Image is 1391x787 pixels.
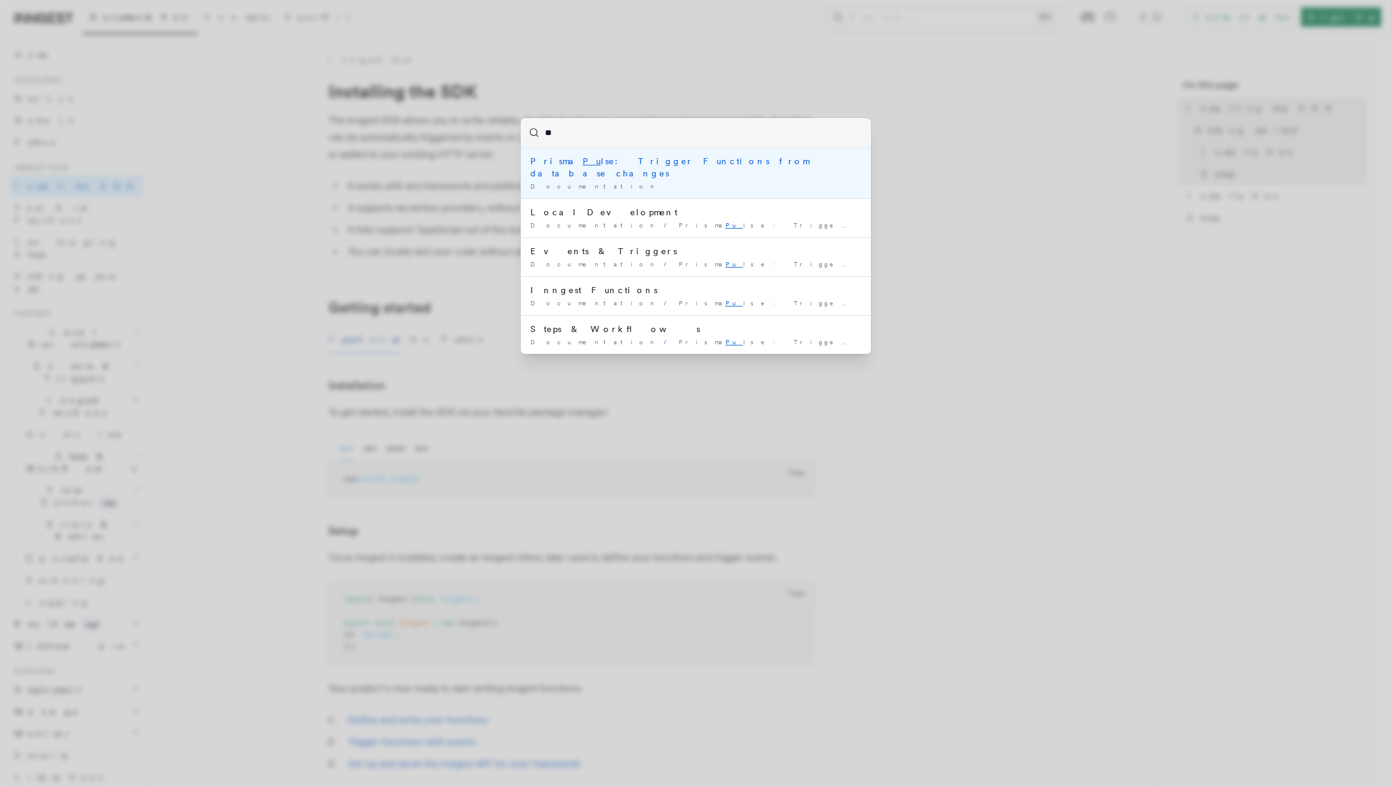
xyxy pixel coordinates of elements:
[530,245,861,257] div: Events & Triggers
[664,260,674,268] span: /
[679,299,1151,307] span: Prisma lse: Trigger Functions from database changes
[679,338,1151,345] span: Prisma lse: Trigger Functions from database changes
[530,221,659,229] span: Documentation
[530,260,659,268] span: Documentation
[530,323,861,335] div: Steps & Workflows
[530,284,861,296] div: Inngest Functions
[726,338,743,345] mark: Pu
[530,299,659,307] span: Documentation
[664,338,674,345] span: /
[664,221,674,229] span: /
[583,156,601,166] mark: Pu
[664,299,674,307] span: /
[530,338,659,345] span: Documentation
[530,155,861,179] div: Prisma lse: Trigger Functions from database changes
[726,260,743,268] mark: Pu
[726,221,743,229] mark: Pu
[679,260,1151,268] span: Prisma lse: Trigger Functions from database changes
[726,299,743,307] mark: Pu
[530,206,861,218] div: Local Development
[530,182,659,190] span: Documentation
[679,221,1151,229] span: Prisma lse: Trigger Functions from database changes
